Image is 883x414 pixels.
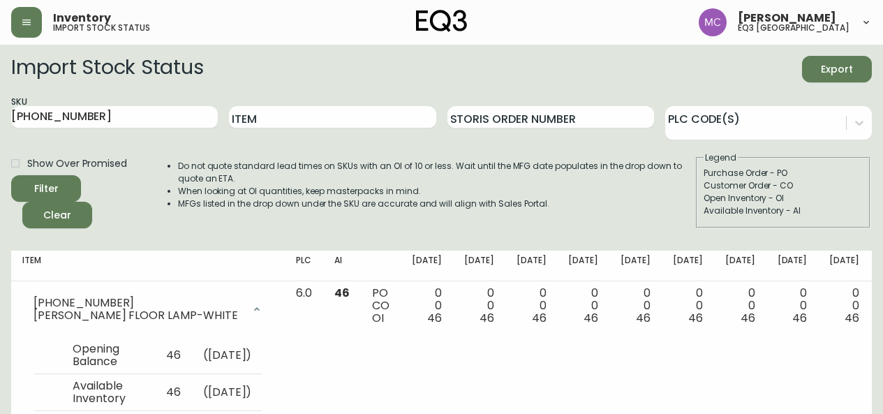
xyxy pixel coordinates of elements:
button: Clear [22,202,92,228]
td: 46 [155,337,192,374]
span: 46 [741,310,755,326]
div: Available Inventory - AI [704,205,863,217]
div: 0 0 [778,287,808,325]
legend: Legend [704,151,738,164]
img: logo [416,10,468,32]
span: 46 [584,310,598,326]
div: PO CO [372,287,389,325]
th: [DATE] [557,251,609,281]
th: [DATE] [714,251,766,281]
div: 0 0 [464,287,494,325]
span: 46 [334,285,350,301]
th: [DATE] [662,251,714,281]
div: 0 0 [829,287,859,325]
th: Item [11,251,285,281]
span: [PERSON_NAME] [738,13,836,24]
div: 0 0 [725,287,755,325]
th: [DATE] [401,251,453,281]
th: [DATE] [453,251,505,281]
th: PLC [285,251,323,281]
div: 0 0 [673,287,703,325]
span: Show Over Promised [27,156,127,171]
span: 46 [792,310,807,326]
div: [PERSON_NAME] FLOOR LAMP-WHITE [34,309,243,322]
div: Customer Order - CO [704,179,863,192]
h5: eq3 [GEOGRAPHIC_DATA] [738,24,849,32]
span: 46 [845,310,859,326]
th: [DATE] [609,251,662,281]
span: Inventory [53,13,111,24]
th: [DATE] [818,251,870,281]
li: When looking at OI quantities, keep masterpacks in mind. [178,185,695,198]
li: MFGs listed in the drop down under the SKU are accurate and will align with Sales Portal. [178,198,695,210]
span: OI [372,310,384,326]
div: 0 0 [412,287,442,325]
div: [PHONE_NUMBER] [34,297,243,309]
th: [DATE] [505,251,558,281]
div: 0 0 [621,287,651,325]
div: [PHONE_NUMBER][PERSON_NAME] FLOOR LAMP-WHITE [22,287,274,332]
div: Purchase Order - PO [704,167,863,179]
td: Opening Balance [61,337,155,374]
span: 46 [427,310,442,326]
td: Available Inventory [61,374,155,411]
div: Open Inventory - OI [704,192,863,205]
img: 6dbdb61c5655a9a555815750a11666cc [699,8,727,36]
h2: Import Stock Status [11,56,203,82]
th: AI [323,251,361,281]
div: 0 0 [568,287,598,325]
td: ( [DATE] ) [192,374,263,411]
td: ( [DATE] ) [192,337,263,374]
span: 46 [688,310,703,326]
span: 46 [636,310,651,326]
li: Do not quote standard lead times on SKUs with an OI of 10 or less. Wait until the MFG date popula... [178,160,695,185]
td: 46 [155,374,192,411]
th: [DATE] [766,251,819,281]
button: Export [802,56,872,82]
button: Filter [11,175,81,202]
span: 46 [532,310,547,326]
span: 46 [480,310,494,326]
span: Clear [34,207,81,224]
span: Export [813,61,861,78]
h5: import stock status [53,24,150,32]
div: 0 0 [517,287,547,325]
